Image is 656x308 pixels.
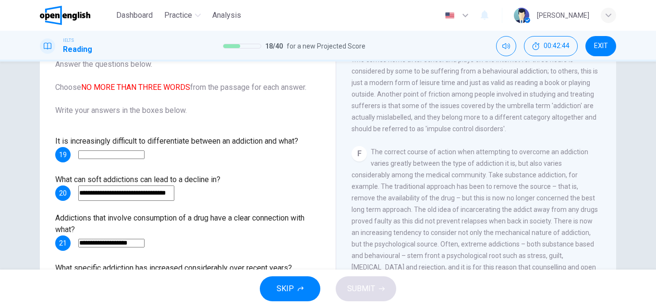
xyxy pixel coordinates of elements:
span: What can soft addictions can lead to a decline in? [55,175,220,184]
img: OpenEnglish logo [40,6,90,25]
span: Analysis [212,10,241,21]
img: Profile picture [514,8,529,23]
h1: Reading [63,44,92,55]
div: F [352,146,367,161]
button: Analysis [208,7,245,24]
button: Practice [160,7,205,24]
span: The correct course of action when attempting to overcome an addiction varies greatly between the ... [352,148,598,283]
div: Hide [524,36,578,56]
span: 21 [59,240,67,246]
div: [PERSON_NAME] [537,10,589,21]
span: 19 [59,151,67,158]
span: for a new Projected Score [287,40,365,52]
button: EXIT [585,36,616,56]
font: NO MORE THAN THREE WORDS [81,83,190,92]
button: SKIP [260,276,320,301]
span: Addictions that involve consumption of a drug have a clear connection with what? [55,213,304,234]
span: However, the point at which a soft addiction becomes a behavioural addiction is both hard to defi... [352,33,600,133]
a: OpenEnglish logo [40,6,112,25]
span: 20 [59,190,67,197]
span: Dashboard [116,10,153,21]
button: Dashboard [112,7,157,24]
span: SKIP [277,282,294,296]
span: It is increasingly difficult to differentiate between an addiction and what? [55,136,298,146]
div: Mute [496,36,516,56]
span: 18 / 40 [265,40,283,52]
img: en [444,12,456,19]
span: Practice [164,10,192,21]
span: IELTS [63,37,74,44]
span: What specific addiction has increased considerably over recent years? [55,263,292,272]
span: EXIT [594,42,608,50]
span: Answer the questions below. Choose from the passage for each answer. Write your answers in the bo... [55,59,320,116]
span: 00:42:44 [544,42,570,50]
button: 00:42:44 [524,36,578,56]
